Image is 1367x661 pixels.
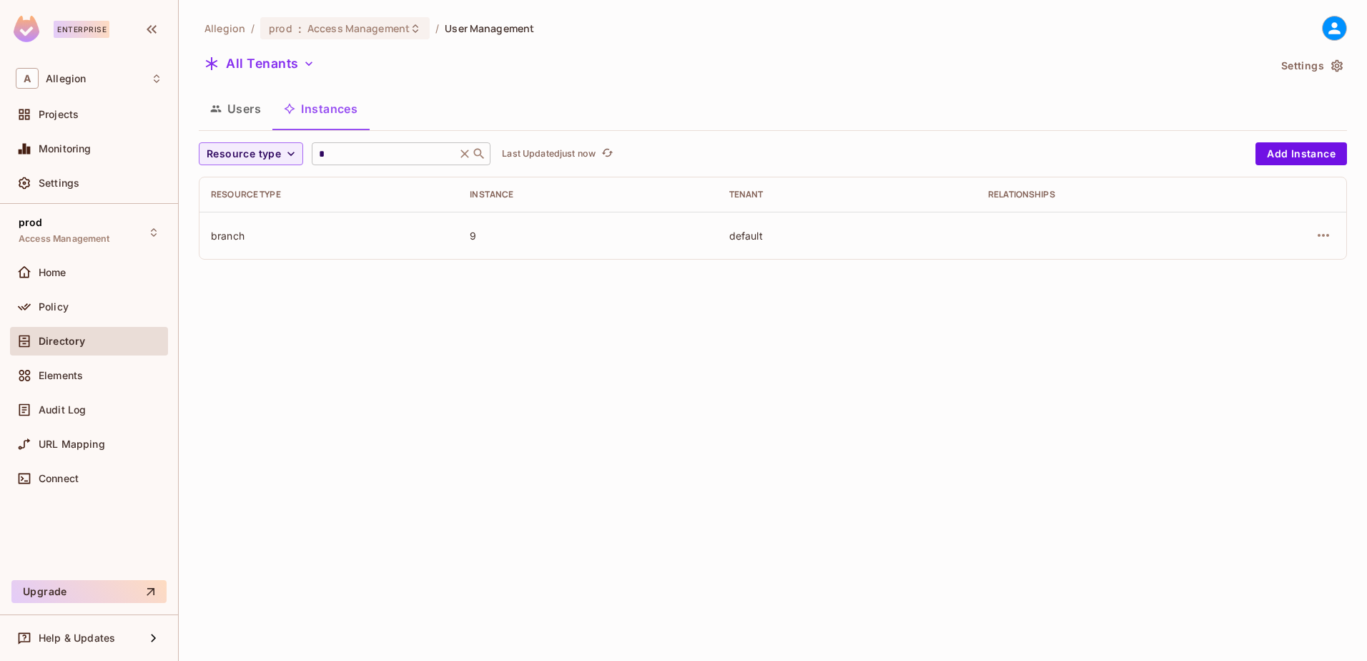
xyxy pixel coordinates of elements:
button: refresh [598,145,616,162]
span: Elements [39,370,83,381]
span: prod [19,217,43,228]
div: Resource type [211,189,447,200]
span: Click to refresh data [596,145,616,162]
span: A [16,68,39,89]
span: refresh [601,147,613,161]
button: Users [199,91,272,127]
span: User Management [445,21,534,35]
span: Connect [39,473,79,484]
button: Upgrade [11,580,167,603]
span: Directory [39,336,85,347]
span: Policy [39,301,69,313]
div: Instance [470,189,706,200]
span: Workspace: Allegion [46,73,86,84]
img: SReyMgAAAABJRU5ErkJggg== [14,16,39,42]
span: Resource type [207,145,281,163]
span: Home [39,267,66,278]
li: / [435,21,439,35]
div: Relationships [988,189,1224,200]
p: Last Updated just now [502,148,596,160]
span: Access Management [307,21,410,35]
span: Access Management [19,233,110,245]
li: / [251,21,255,35]
span: URL Mapping [39,439,105,450]
span: the active workspace [204,21,245,35]
span: : [297,23,302,34]
div: Tenant [729,189,965,200]
span: Settings [39,177,79,189]
span: Audit Log [39,404,86,416]
div: Enterprise [54,21,109,38]
button: Settings [1275,54,1347,77]
span: Monitoring [39,143,92,155]
div: branch [211,229,447,243]
span: Projects [39,109,79,120]
span: Help & Updates [39,632,115,644]
button: Instances [272,91,369,127]
button: Add Instance [1255,142,1347,165]
div: 9 [470,229,706,243]
button: Resource type [199,142,303,165]
button: All Tenants [199,52,320,75]
span: prod [269,21,292,35]
div: default [729,229,965,243]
